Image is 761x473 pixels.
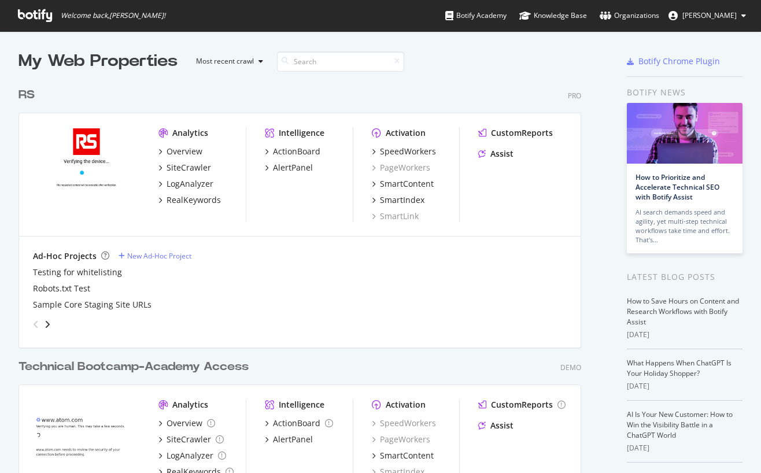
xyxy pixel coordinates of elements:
[158,162,211,173] a: SiteCrawler
[172,127,208,139] div: Analytics
[372,146,436,157] a: SpeedWorkers
[372,434,430,445] a: PageWorkers
[273,162,313,173] div: AlertPanel
[43,319,51,330] div: angle-right
[627,409,733,440] a: AI Is Your New Customer: How to Win the Visibility Battle in a ChatGPT World
[478,127,553,139] a: CustomReports
[33,127,140,213] img: www.alliedelec.com
[627,86,742,99] div: Botify news
[636,172,719,202] a: How to Prioritize and Accelerate Technical SEO with Botify Assist
[627,443,742,453] div: [DATE]
[627,296,739,327] a: How to Save Hours on Content and Research Workflows with Botify Assist
[380,178,434,190] div: SmartContent
[636,208,734,245] div: AI search demands speed and agility, yet multi-step technical workflows take time and effort. Tha...
[372,450,434,461] a: SmartContent
[158,194,221,206] a: RealKeywords
[158,417,215,429] a: Overview
[187,52,268,71] button: Most recent crawl
[33,250,97,262] div: Ad-Hoc Projects
[19,359,249,375] div: Technical Bootcamp-Academy Access
[372,178,434,190] a: SmartContent
[478,148,514,160] a: Assist
[638,56,720,67] div: Botify Chrome Plugin
[279,127,324,139] div: Intelligence
[279,399,324,411] div: Intelligence
[19,87,39,104] a: RS
[158,146,202,157] a: Overview
[33,299,152,311] a: Sample Core Staging Site URLs
[167,434,211,445] div: SiteCrawler
[682,10,737,20] span: Brandon Shallenberger
[372,162,430,173] a: PageWorkers
[265,162,313,173] a: AlertPanel
[627,358,732,378] a: What Happens When ChatGPT Is Your Holiday Shopper?
[28,315,43,334] div: angle-left
[61,11,165,20] span: Welcome back, [PERSON_NAME] !
[158,178,213,190] a: LogAnalyzer
[478,399,566,411] a: CustomReports
[519,10,587,21] div: Knowledge Base
[372,417,436,429] a: SpeedWorkers
[386,127,426,139] div: Activation
[659,6,755,25] button: [PERSON_NAME]
[491,127,553,139] div: CustomReports
[167,162,211,173] div: SiteCrawler
[372,210,419,222] a: SmartLink
[33,283,90,294] a: Robots.txt Test
[627,271,742,283] div: Latest Blog Posts
[33,267,122,278] a: Testing for whitelisting
[167,178,213,190] div: LogAnalyzer
[119,251,191,261] a: New Ad-Hoc Project
[19,50,178,73] div: My Web Properties
[627,381,742,391] div: [DATE]
[167,450,213,461] div: LogAnalyzer
[277,51,404,72] input: Search
[600,10,659,21] div: Organizations
[273,434,313,445] div: AlertPanel
[372,194,424,206] a: SmartIndex
[265,417,333,429] a: ActionBoard
[273,417,320,429] div: ActionBoard
[491,399,553,411] div: CustomReports
[627,56,720,67] a: Botify Chrome Plugin
[158,434,224,445] a: SiteCrawler
[158,450,226,461] a: LogAnalyzer
[380,450,434,461] div: SmartContent
[380,194,424,206] div: SmartIndex
[273,146,320,157] div: ActionBoard
[490,148,514,160] div: Assist
[380,146,436,157] div: SpeedWorkers
[127,251,191,261] div: New Ad-Hoc Project
[568,91,581,101] div: Pro
[167,146,202,157] div: Overview
[490,420,514,431] div: Assist
[627,103,742,164] img: How to Prioritize and Accelerate Technical SEO with Botify Assist
[265,146,320,157] a: ActionBoard
[627,330,742,340] div: [DATE]
[167,417,202,429] div: Overview
[172,399,208,411] div: Analytics
[265,434,313,445] a: AlertPanel
[560,363,581,372] div: Demo
[19,359,253,375] a: Technical Bootcamp-Academy Access
[19,87,35,104] div: RS
[386,399,426,411] div: Activation
[445,10,507,21] div: Botify Academy
[478,420,514,431] a: Assist
[196,58,254,65] div: Most recent crawl
[167,194,221,206] div: RealKeywords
